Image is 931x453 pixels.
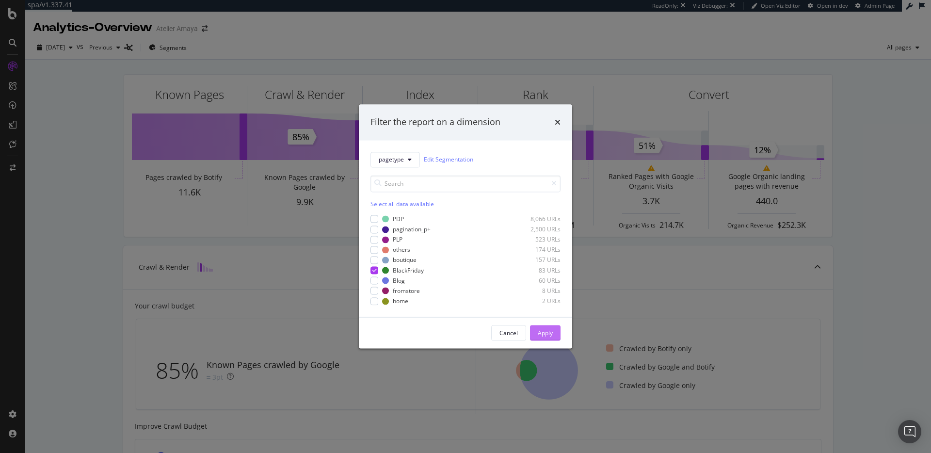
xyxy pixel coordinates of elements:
div: boutique [393,256,417,264]
button: Cancel [491,325,526,341]
div: Select all data available [370,200,561,208]
div: fromstore [393,287,420,295]
div: Blog [393,276,405,285]
div: 8 URLs [513,287,561,295]
div: 83 URLs [513,266,561,275]
div: Cancel [499,329,518,337]
div: 8,066 URLs [513,215,561,223]
div: modal [359,104,572,348]
div: PDP [393,215,404,223]
div: 174 URLs [513,246,561,254]
div: BlackFriday [393,266,424,275]
div: Open Intercom Messenger [898,420,921,443]
div: home [393,297,408,305]
span: pagetype [379,156,404,164]
div: 157 URLs [513,256,561,264]
div: pagination_p+ [393,225,431,233]
input: Search [370,175,561,192]
div: PLP [393,236,402,244]
div: times [555,116,561,129]
div: 2,500 URLs [513,225,561,233]
div: Filter the report on a dimension [370,116,500,129]
a: Edit Segmentation [424,155,473,165]
div: 2 URLs [513,297,561,305]
div: 523 URLs [513,236,561,244]
div: 60 URLs [513,276,561,285]
div: Apply [538,329,553,337]
button: Apply [530,325,561,341]
button: pagetype [370,152,420,167]
div: others [393,246,410,254]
